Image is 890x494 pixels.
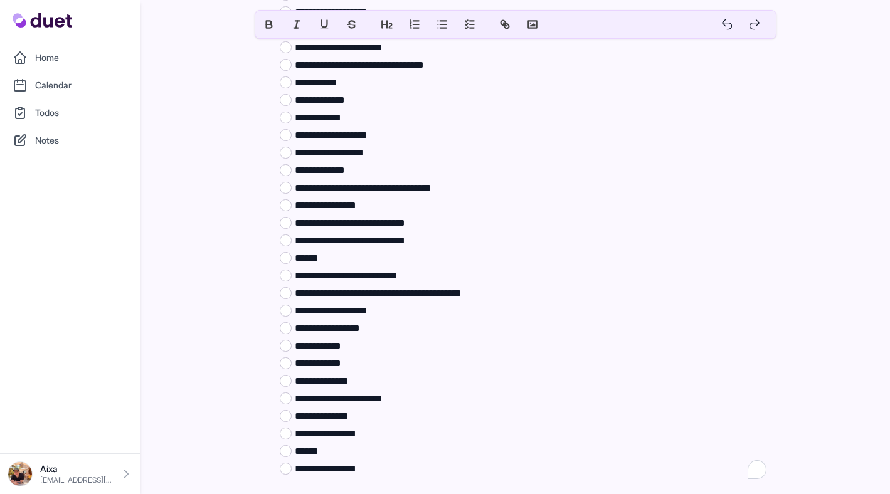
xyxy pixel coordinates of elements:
a: Home [8,45,132,70]
p: Aixa [40,463,112,475]
button: link [491,11,519,38]
button: undo [713,11,741,38]
img: IMG_0065.jpeg [8,461,33,486]
a: Calendar [8,73,132,98]
button: italic [283,11,310,38]
button: header: 2 [373,11,401,38]
button: bold [255,11,283,38]
a: Todos [8,100,132,125]
a: Notes [8,128,132,153]
button: image [519,11,546,38]
button: strike [338,11,366,38]
button: underline [310,11,338,38]
p: [EMAIL_ADDRESS][DOMAIN_NAME] [40,475,112,485]
button: list: check [456,11,484,38]
button: redo [741,11,768,38]
button: list: ordered [401,11,428,38]
a: Aixa [EMAIL_ADDRESS][DOMAIN_NAME] [8,461,132,486]
button: list: bullet [428,11,456,38]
